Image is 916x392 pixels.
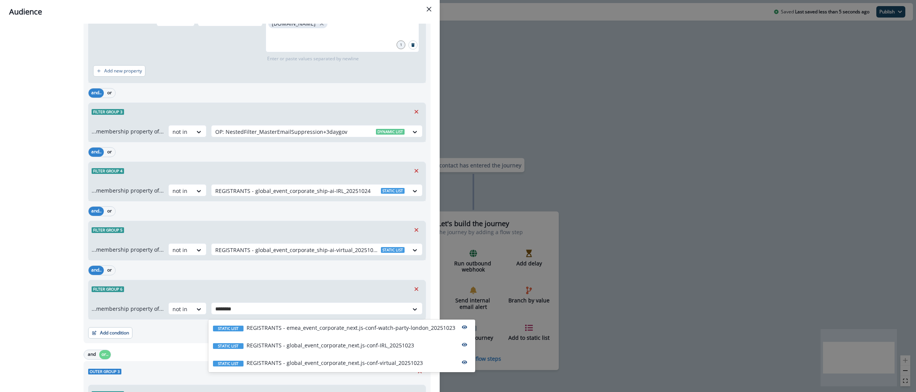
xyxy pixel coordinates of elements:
button: preview [458,321,471,333]
button: or [104,148,115,157]
button: Remove [410,106,423,117]
span: Filter group 3 [92,109,124,115]
p: REGISTRANTS - emea_event_corporate_next.js-conf-watch-party-london_20251023 [247,324,455,332]
button: Search [408,40,418,50]
span: Filter group 5 [92,227,124,233]
p: [DOMAIN_NAME] [272,21,316,27]
span: Static list [213,361,244,366]
p: Enter or paste values separated by newline [266,55,360,62]
div: Audience [9,6,431,18]
button: and.. [89,88,104,98]
button: and [84,350,99,359]
button: close [318,20,326,27]
p: ...membership property of... [92,127,164,135]
button: or [104,266,115,275]
button: and.. [89,207,104,216]
button: and.. [89,266,104,275]
button: preview [458,339,471,350]
span: Static list [213,343,244,349]
button: preview [458,357,471,368]
button: Remove [410,165,423,177]
button: Remove [410,283,423,295]
span: Filter group 4 [92,168,124,174]
p: ...membership property of... [92,246,164,254]
button: or [104,207,115,216]
span: Filter group 6 [92,286,124,292]
p: ...membership property of... [92,305,164,313]
button: or.. [99,350,111,359]
p: Add new property [104,68,142,74]
button: and.. [89,148,104,157]
button: Add new property [93,65,145,77]
span: Static list [213,326,244,331]
button: Remove [410,224,423,236]
p: ...membership property of... [92,186,164,194]
span: Outer group 3 [88,369,121,374]
p: REGISTRANTS - global_event_corporate_next.js-conf-IRL_20251023 [247,341,414,349]
div: 1 [397,40,405,49]
p: REGISTRANTS - global_event_corporate_next.js-conf-virtual_20251023 [247,359,423,367]
button: Add condition [88,327,132,339]
button: or [104,88,115,98]
button: Close [423,3,435,15]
